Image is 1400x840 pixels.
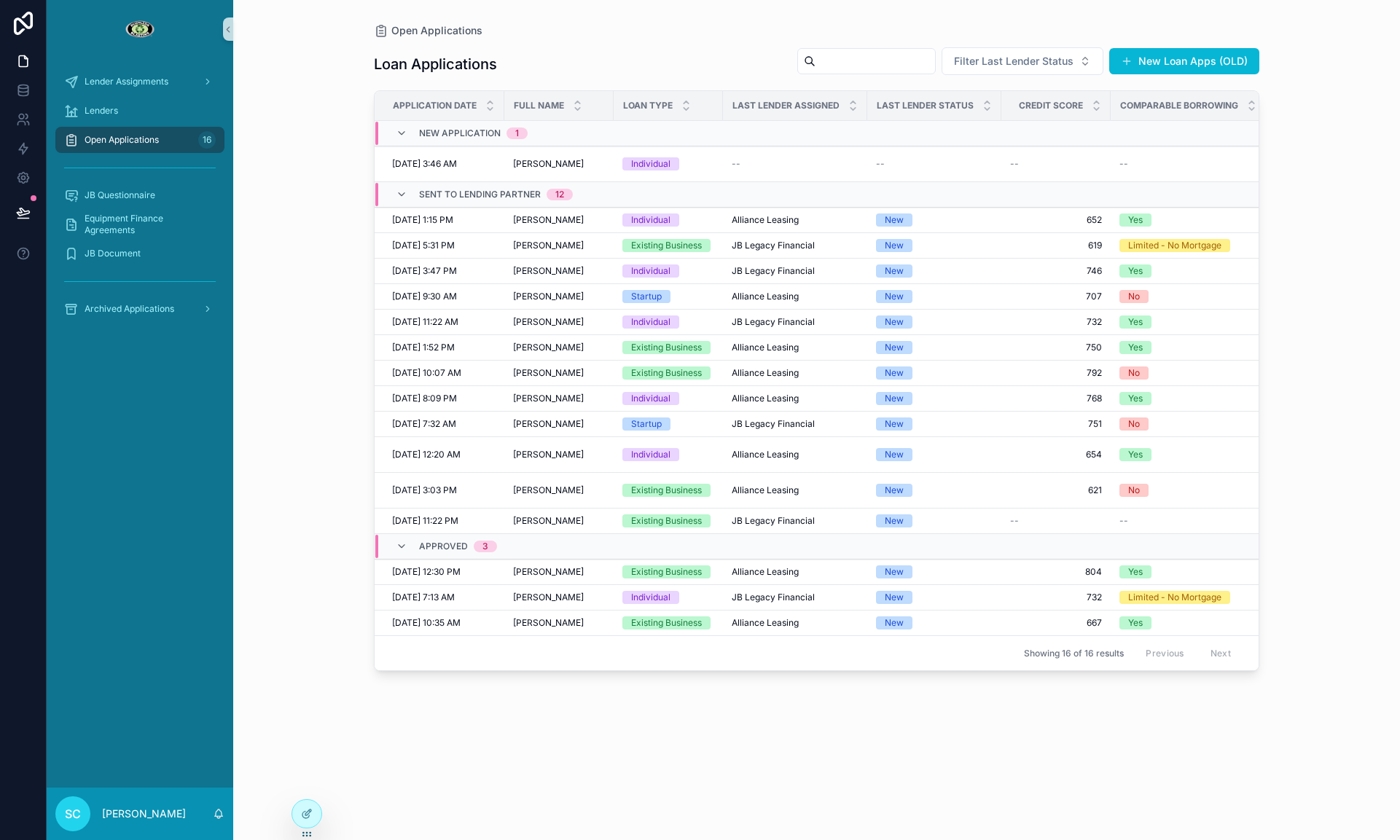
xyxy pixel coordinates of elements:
[885,565,904,578] div: New
[374,23,482,38] a: Open Applications
[732,592,859,603] a: JB Legacy Financial
[392,265,496,277] a: [DATE] 3:47 PM
[732,484,799,496] span: Alliance Leasing
[513,484,584,496] span: [PERSON_NAME]
[622,591,714,604] a: Individual
[1019,100,1083,111] span: Credit Score
[1109,48,1259,74] a: New Loan Apps (OLD)
[732,100,840,111] span: Last Lender Assigned
[877,100,974,111] span: Last Lender Status
[513,449,584,460] span: [PERSON_NAME]
[513,158,584,170] span: [PERSON_NAME]
[85,248,141,259] span: JB Document
[85,134,159,146] span: Open Applications
[125,17,155,41] img: App logo
[1119,239,1257,252] a: Limited - No Mortgage
[85,189,155,201] span: JB Questionnaire
[65,805,81,823] span: SC
[392,214,453,226] span: [DATE] 1:15 PM
[392,592,496,603] a: [DATE] 7:13 AM
[1119,315,1257,329] a: Yes
[1128,591,1221,604] div: Limited - No Mortgage
[555,189,564,200] div: 12
[885,417,904,431] div: New
[732,158,740,170] span: --
[1128,484,1140,497] div: No
[513,265,605,277] a: [PERSON_NAME]
[732,617,799,629] span: Alliance Leasing
[1128,417,1140,431] div: No
[1119,484,1257,497] a: No
[392,316,496,328] a: [DATE] 11:22 AM
[732,418,815,430] span: JB Legacy Financial
[392,342,455,353] span: [DATE] 1:52 PM
[1119,366,1257,380] a: No
[732,158,859,170] a: --
[513,393,584,404] span: [PERSON_NAME]
[732,617,859,629] a: Alliance Leasing
[513,515,605,527] a: [PERSON_NAME]
[876,484,993,497] a: New
[732,291,859,302] a: Alliance Leasing
[392,158,496,170] a: [DATE] 3:46 AM
[392,214,496,226] a: [DATE] 1:15 PM
[513,316,584,328] span: [PERSON_NAME]
[631,417,662,431] div: Startup
[876,392,993,405] a: New
[631,514,702,527] div: Existing Business
[623,100,673,111] span: Loan Type
[1119,417,1257,431] a: No
[392,566,496,578] a: [DATE] 12:30 PM
[1010,316,1102,328] a: 732
[513,367,605,379] a: [PERSON_NAME]
[419,189,541,200] span: Sent to Lending Partner
[392,515,496,527] a: [DATE] 11:22 PM
[419,541,468,552] span: Approved
[513,418,584,430] span: [PERSON_NAME]
[1128,448,1143,461] div: Yes
[732,342,859,353] a: Alliance Leasing
[876,591,993,604] a: New
[1010,291,1102,302] a: 707
[1010,515,1102,527] a: --
[513,484,605,496] a: [PERSON_NAME]
[55,127,224,153] a: Open Applications16
[513,418,605,430] a: [PERSON_NAME]
[885,448,904,461] div: New
[885,213,904,227] div: New
[1010,592,1102,603] span: 732
[876,514,993,527] a: New
[392,449,461,460] span: [DATE] 12:20 AM
[393,100,477,111] span: Application Date
[1010,418,1102,430] span: 751
[876,290,993,303] a: New
[85,303,174,315] span: Archived Applications
[876,158,993,170] a: --
[1010,484,1102,496] a: 621
[392,393,496,404] a: [DATE] 8:09 PM
[631,565,702,578] div: Existing Business
[513,240,584,251] span: [PERSON_NAME]
[631,392,670,405] div: Individual
[482,541,488,552] div: 3
[392,367,496,379] a: [DATE] 10:07 AM
[392,418,456,430] span: [DATE] 7:32 AM
[876,264,993,278] a: New
[876,616,993,629] a: New
[942,47,1103,75] button: Select Button
[631,239,702,252] div: Existing Business
[1010,342,1102,353] span: 750
[1128,264,1143,278] div: Yes
[1010,367,1102,379] a: 792
[885,591,904,604] div: New
[85,213,210,236] span: Equipment Finance Agreements
[732,592,815,603] span: JB Legacy Financial
[622,315,714,329] a: Individual
[885,514,904,527] div: New
[876,417,993,431] a: New
[732,515,815,527] span: JB Legacy Financial
[513,566,584,578] span: [PERSON_NAME]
